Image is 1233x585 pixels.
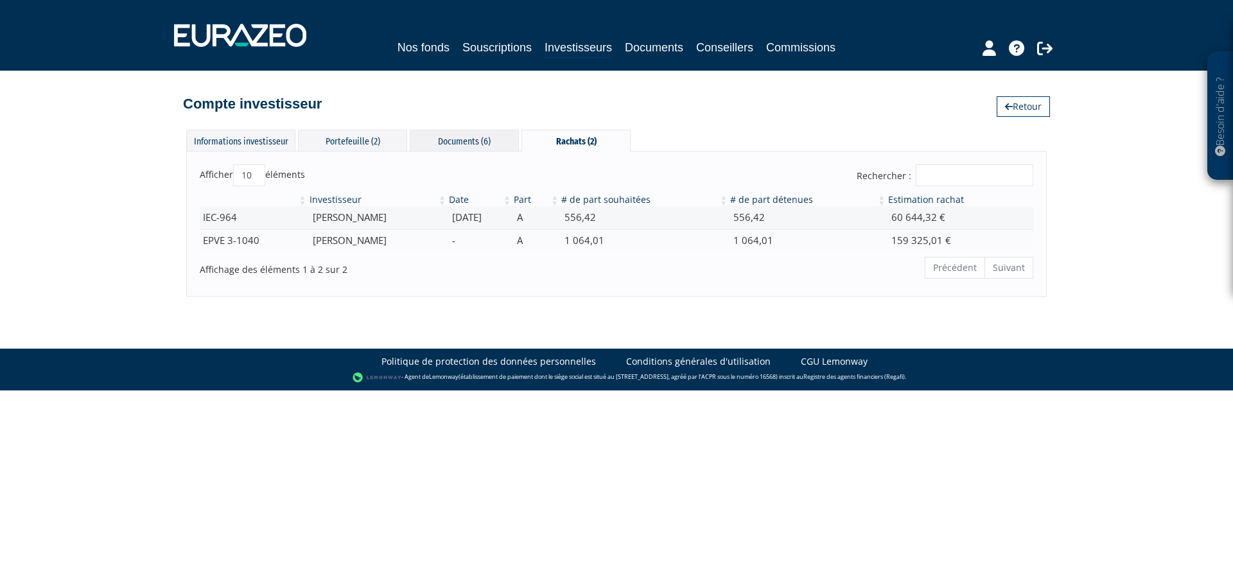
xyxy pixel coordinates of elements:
[233,164,265,186] select: Afficheréléments
[308,193,448,206] th: Investisseur: activer pour trier la colonne par ordre croissant
[521,130,631,152] div: Rachats (2)
[696,39,753,57] a: Conseillers
[512,229,560,252] td: A
[729,206,887,229] td: 556,42
[183,96,322,112] h4: Compte investisseur
[200,256,536,276] div: Affichage des éléments 1 à 2 sur 2
[308,229,448,252] td: [PERSON_NAME]
[801,355,868,368] a: CGU Lemonway
[887,193,1033,206] th: Estimation rachat
[200,206,308,229] td: IEC-964
[560,229,729,252] td: 1 064,01
[626,355,771,368] a: Conditions générales d'utilisation
[512,193,560,206] th: Part: activer pour trier la colonne par ordre croissant
[887,229,1033,252] td: 159 325,01 €
[916,164,1033,186] input: Rechercher :
[625,39,683,57] a: Documents
[200,193,308,206] th: &nbsp;: activer pour trier la colonne par ordre croissant
[766,39,835,57] a: Commissions
[545,39,612,58] a: Investisseurs
[353,371,402,384] img: logo-lemonway.png
[200,164,305,186] label: Afficher éléments
[887,206,1033,229] td: 60 644,32 €
[429,372,459,381] a: Lemonway
[186,130,295,151] div: Informations investisseur
[512,206,560,229] td: A
[398,39,450,57] a: Nos fonds
[560,206,729,229] td: 556,42
[857,164,1033,186] label: Rechercher :
[200,229,308,252] td: EPVE 3-1040
[448,229,512,252] td: -
[174,24,306,47] img: 1732889491-logotype_eurazeo_blanc_rvb.png
[298,130,407,151] div: Portefeuille (2)
[13,371,1220,384] div: - Agent de (établissement de paiement dont le siège social est situé au [STREET_ADDRESS], agréé p...
[462,39,532,57] a: Souscriptions
[308,206,448,229] td: [PERSON_NAME]
[803,372,905,381] a: Registre des agents financiers (Regafi)
[729,229,887,252] td: 1 064,01
[448,206,512,229] td: [DATE]
[1213,58,1228,174] p: Besoin d'aide ?
[410,130,519,151] div: Documents (6)
[997,96,1050,117] a: Retour
[448,193,512,206] th: Date: activer pour trier la colonne par ordre croissant
[729,193,887,206] th: # de part détenues: activer pour trier la colonne par ordre croissant
[381,355,596,368] a: Politique de protection des données personnelles
[560,193,729,206] th: # de part souhaitées: activer pour trier la colonne par ordre croissant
